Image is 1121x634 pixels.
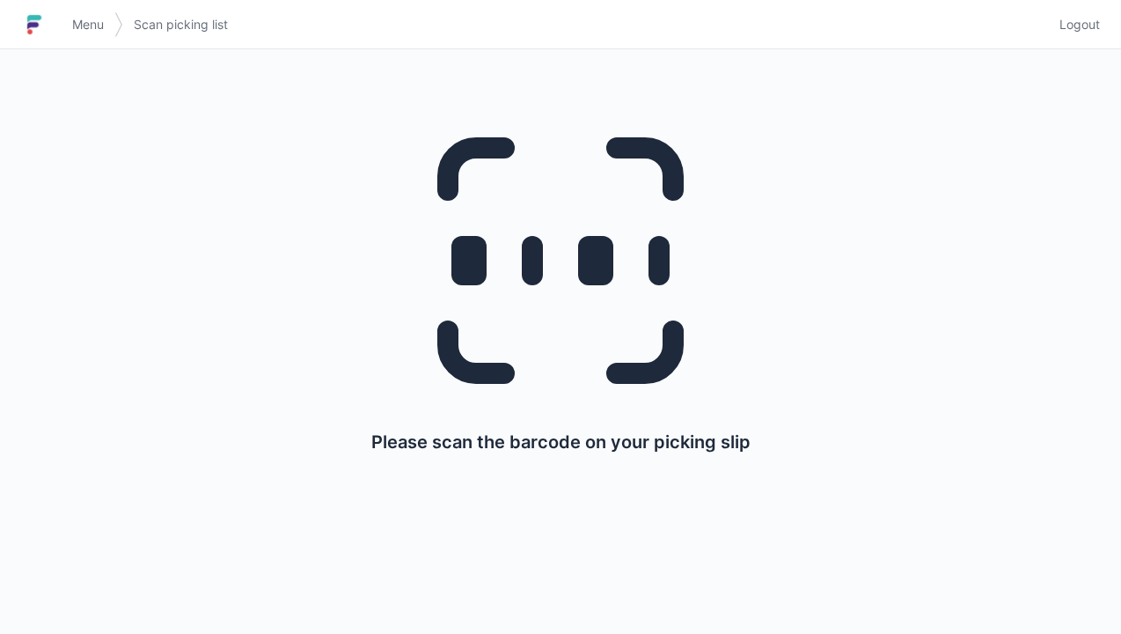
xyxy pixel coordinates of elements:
p: Please scan the barcode on your picking slip [371,430,751,454]
img: svg> [114,4,123,46]
a: Logout [1049,9,1100,41]
span: Logout [1059,16,1100,33]
a: Menu [62,9,114,41]
a: Scan picking list [123,9,238,41]
img: logo-small.jpg [21,11,48,39]
span: Scan picking list [134,16,228,33]
span: Menu [72,16,104,33]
